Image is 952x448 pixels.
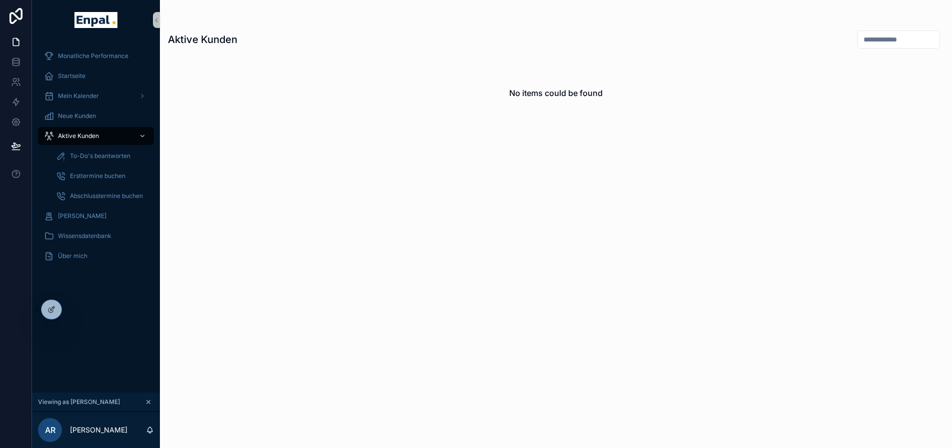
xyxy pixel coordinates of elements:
span: Aktive Kunden [58,132,99,140]
span: Monatliche Performance [58,52,128,60]
p: [PERSON_NAME] [70,425,127,435]
h1: Aktive Kunden [168,32,237,46]
a: Aktive Kunden [38,127,154,145]
a: Ersttermine buchen [50,167,154,185]
span: Ersttermine buchen [70,172,125,180]
span: Mein Kalender [58,92,99,100]
span: Neue Kunden [58,112,96,120]
div: scrollable content [32,40,160,278]
a: Monatliche Performance [38,47,154,65]
a: Mein Kalender [38,87,154,105]
a: [PERSON_NAME] [38,207,154,225]
span: [PERSON_NAME] [58,212,106,220]
a: To-Do's beantworten [50,147,154,165]
a: Wissensdatenbank [38,227,154,245]
span: AR [45,424,55,436]
a: Über mich [38,247,154,265]
a: Startseite [38,67,154,85]
img: App logo [74,12,117,28]
span: Über mich [58,252,87,260]
a: Abschlusstermine buchen [50,187,154,205]
h2: No items could be found [509,87,603,99]
span: Wissensdatenbank [58,232,111,240]
span: Viewing as [PERSON_NAME] [38,398,120,406]
span: Abschlusstermine buchen [70,192,143,200]
span: To-Do's beantworten [70,152,130,160]
a: Neue Kunden [38,107,154,125]
span: Startseite [58,72,85,80]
